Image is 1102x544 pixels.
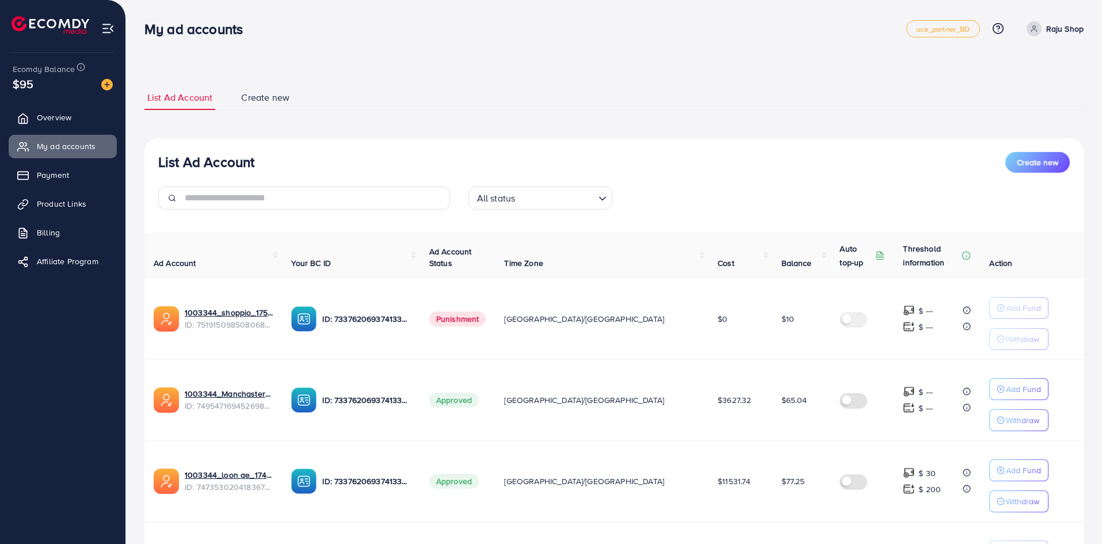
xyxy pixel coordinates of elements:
img: logo [12,16,89,34]
p: Withdraw [1006,413,1039,427]
p: $ --- [918,320,933,334]
p: Add Fund [1006,301,1041,315]
input: Search for option [518,188,593,207]
span: Product Links [37,198,86,210]
p: Withdraw [1006,332,1039,346]
a: Overview [9,106,117,129]
p: $ 200 [918,482,941,496]
a: 1003344_shoppio_1750688962312 [185,307,273,318]
span: Affiliate Program [37,256,98,267]
p: Auto top-up [840,242,873,269]
a: 1003344_Manchaster_1745175503024 [185,388,273,400]
span: $10 [781,313,794,325]
span: Create new [241,91,289,104]
span: $0 [718,313,727,325]
span: [GEOGRAPHIC_DATA]/[GEOGRAPHIC_DATA] [504,394,664,406]
a: My ad accounts [9,135,117,158]
span: $3627.32 [718,394,751,406]
iframe: Chat [1053,492,1093,535]
span: Payment [37,169,69,181]
img: top-up amount [903,386,915,398]
button: Withdraw [989,409,1048,431]
img: top-up amount [903,467,915,479]
button: Create new [1005,152,1070,173]
img: top-up amount [903,305,915,317]
a: Affiliate Program [9,250,117,273]
img: top-up amount [903,483,915,495]
img: top-up amount [903,321,915,333]
img: top-up amount [903,402,915,414]
span: uce_partner_BD [916,25,970,33]
h3: My ad accounts [144,21,252,37]
div: <span class='underline'>1003344_shoppio_1750688962312</span></br>7519150985080684551 [185,307,273,330]
span: Ecomdy Balance [13,63,75,75]
span: Time Zone [504,257,543,269]
p: $ 30 [918,466,936,480]
img: ic-ads-acc.e4c84228.svg [154,306,179,332]
button: Add Fund [989,297,1048,319]
img: ic-ads-acc.e4c84228.svg [154,469,179,494]
h3: List Ad Account [158,154,254,170]
p: Withdraw [1006,494,1039,508]
p: ID: 7337620693741338625 [322,312,410,326]
span: Ad Account Status [429,246,472,269]
a: Raju Shop [1022,21,1084,36]
button: Withdraw [989,328,1048,350]
span: ID: 7473530204183674896 [185,481,273,493]
span: Cost [718,257,734,269]
span: Create new [1017,157,1058,168]
img: ic-ba-acc.ded83a64.svg [291,387,317,413]
button: Withdraw [989,490,1048,512]
img: ic-ads-acc.e4c84228.svg [154,387,179,413]
p: Add Fund [1006,382,1041,396]
span: Your BC ID [291,257,331,269]
span: List Ad Account [147,91,212,104]
span: [GEOGRAPHIC_DATA]/[GEOGRAPHIC_DATA] [504,475,664,487]
span: Overview [37,112,71,123]
span: Approved [429,474,479,489]
p: $ --- [918,385,933,399]
div: Search for option [468,187,612,210]
span: [GEOGRAPHIC_DATA]/[GEOGRAPHIC_DATA] [504,313,664,325]
p: ID: 7337620693741338625 [322,474,410,488]
span: ID: 7495471694526988304 [185,400,273,412]
div: <span class='underline'>1003344_Manchaster_1745175503024</span></br>7495471694526988304 [185,388,273,412]
a: Product Links [9,192,117,215]
p: $ --- [918,401,933,415]
span: $95 [13,75,33,92]
span: $11531.74 [718,475,750,487]
img: ic-ba-acc.ded83a64.svg [291,306,317,332]
p: Raju Shop [1046,22,1084,36]
a: Payment [9,163,117,187]
span: Punishment [429,311,486,326]
span: Billing [37,227,60,238]
img: ic-ba-acc.ded83a64.svg [291,469,317,494]
a: uce_partner_BD [906,20,979,37]
span: Action [989,257,1012,269]
p: ID: 7337620693741338625 [322,393,410,407]
p: $ --- [918,304,933,318]
img: menu [101,22,115,35]
p: Add Fund [1006,463,1041,477]
span: $65.04 [781,394,807,406]
a: Billing [9,221,117,244]
span: All status [475,190,518,207]
button: Add Fund [989,378,1048,400]
span: Balance [781,257,812,269]
div: <span class='underline'>1003344_loon ae_1740066863007</span></br>7473530204183674896 [185,469,273,493]
span: $77.25 [781,475,805,487]
span: Approved [429,393,479,408]
span: My ad accounts [37,140,96,152]
p: Threshold information [903,242,959,269]
span: ID: 7519150985080684551 [185,319,273,330]
span: Ad Account [154,257,196,269]
img: image [101,79,113,90]
button: Add Fund [989,459,1048,481]
a: 1003344_loon ae_1740066863007 [185,469,273,481]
